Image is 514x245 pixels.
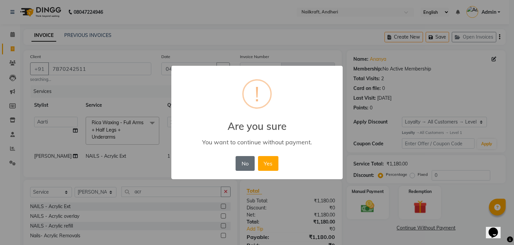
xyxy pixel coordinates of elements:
button: No [236,156,254,171]
button: Yes [258,156,278,171]
div: You want to continue without payment. [181,138,333,146]
div: ! [255,81,259,107]
iframe: chat widget [486,218,507,238]
h2: Are you sure [171,112,343,132]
